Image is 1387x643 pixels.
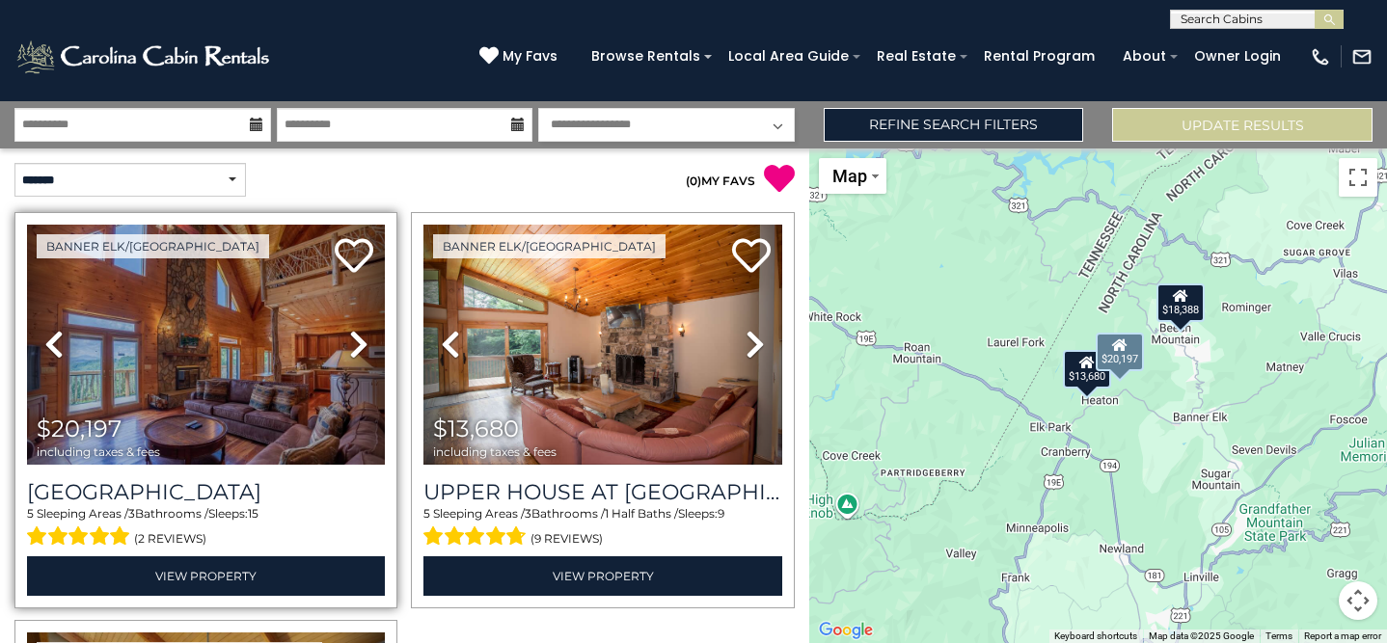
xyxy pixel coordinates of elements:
[423,506,430,521] span: 5
[37,234,269,258] a: Banner Elk/[GEOGRAPHIC_DATA]
[1339,158,1377,197] button: Toggle fullscreen view
[824,108,1084,142] a: Refine Search Filters
[27,225,385,465] img: thumbnail_163466674.jpeg
[14,38,275,76] img: White-1-2.png
[605,506,678,521] span: 1 Half Baths /
[1156,283,1205,322] div: $18,388
[433,234,666,258] a: Banner Elk/[GEOGRAPHIC_DATA]
[27,506,34,521] span: 5
[525,506,531,521] span: 3
[732,236,771,278] a: Add to favorites
[27,479,385,505] a: [GEOGRAPHIC_DATA]
[423,505,781,551] div: Sleeping Areas / Bathrooms / Sleeps:
[1265,630,1292,641] a: Terms (opens in new tab)
[1304,630,1381,641] a: Report a map error
[503,46,558,67] span: My Favs
[686,174,755,188] a: (0)MY FAVS
[423,556,781,596] a: View Property
[832,166,867,186] span: Map
[1064,350,1112,388] div: $13,680
[974,41,1104,71] a: Rental Program
[1184,41,1291,71] a: Owner Login
[1149,630,1254,641] span: Map data ©2025 Google
[719,41,858,71] a: Local Area Guide
[37,415,122,442] span: $20,197
[867,41,965,71] a: Real Estate
[335,236,373,278] a: Add to favorites
[814,618,878,643] a: Open this area in Google Maps (opens a new window)
[1096,332,1144,370] div: $20,197
[1054,630,1137,643] button: Keyboard shortcuts
[37,445,160,458] span: including taxes & fees
[433,415,519,442] span: $13,680
[128,506,135,521] span: 3
[423,479,781,505] h3: Upper House at Tiffanys Estate
[1310,46,1331,67] img: phone-regular-white.png
[423,479,781,505] a: Upper House at [GEOGRAPHIC_DATA]
[423,225,781,465] img: thumbnail_163273264.jpeg
[814,618,878,643] img: Google
[582,41,710,71] a: Browse Rentals
[819,158,886,194] button: Change map style
[433,445,557,458] span: including taxes & fees
[479,46,562,67] a: My Favs
[1113,41,1176,71] a: About
[530,526,603,551] span: (9 reviews)
[27,556,385,596] a: View Property
[134,526,206,551] span: (2 reviews)
[27,505,385,551] div: Sleeping Areas / Bathrooms / Sleeps:
[718,506,724,521] span: 9
[248,506,258,521] span: 15
[686,174,701,188] span: ( )
[1339,581,1377,620] button: Map camera controls
[27,479,385,505] h3: Sunset View Lodge
[1112,108,1373,142] button: Update Results
[690,174,697,188] span: 0
[1351,46,1373,67] img: mail-regular-white.png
